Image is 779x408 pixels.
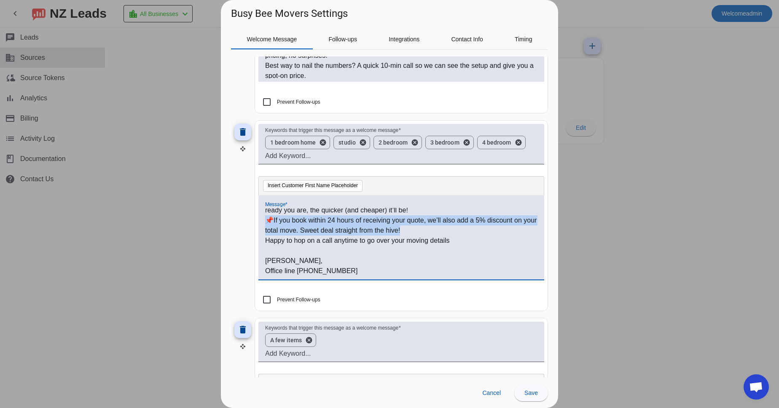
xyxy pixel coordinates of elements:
[265,236,537,246] p: Happy to hop on a call anytime to go over your moving details
[515,36,532,42] span: Timing
[263,180,363,192] button: Insert Customer First Name Placeholder
[238,127,248,137] mat-icon: delete
[238,325,248,335] mat-icon: delete
[744,374,769,400] div: Open chat
[482,389,501,396] span: Cancel
[265,61,537,81] p: Best way to nail the numbers? A quick 10-min call so we can see the setup and give you a spot-on ...
[265,349,537,359] input: Add Keyword...
[265,134,537,151] mat-chip-grid: Enter keywords
[389,36,419,42] span: Integrations
[265,325,398,331] mat-label: Keywords that trigger this message as a welcome message
[379,138,408,147] span: 2 bedroom
[270,336,302,344] span: A few items
[514,384,548,401] button: Save
[265,256,537,266] p: [PERSON_NAME],
[265,332,537,349] mat-chip-grid: Enter keywords
[482,138,511,147] span: 4 bedroom
[316,139,330,146] button: 'remove ' + word
[451,36,483,42] span: Contact Info
[231,7,348,20] h1: Busy Bee Movers Settings
[511,139,526,146] button: 'remove ' + word
[356,139,370,146] button: 'remove ' + word
[524,389,538,396] span: Save
[459,139,474,146] button: 'remove ' + word
[275,295,320,304] label: Prevent Follow-ups
[302,336,316,344] button: 'remove ' + word
[338,138,356,147] span: studio
[265,215,537,236] p: 📌If you book within 24 hours of receiving your quote, we’ll also add a 5% discount on your total ...
[270,138,316,147] span: 1 bedroom home
[265,151,537,161] input: Add Keyword...
[275,98,320,106] label: Prevent Follow-ups
[475,384,508,401] button: Cancel
[265,128,398,133] mat-label: Keywords that trigger this message as a welcome message
[328,36,357,42] span: Follow-ups
[408,139,422,146] button: 'remove ' + word
[430,138,459,147] span: 3 bedroom
[247,36,297,42] span: Welcome Message
[265,266,537,276] p: Office line [PHONE_NUMBER]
